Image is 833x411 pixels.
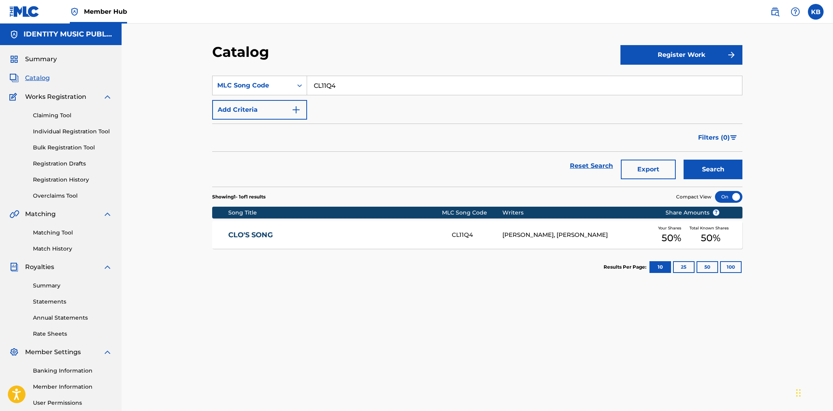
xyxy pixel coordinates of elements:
img: expand [103,262,112,272]
button: 100 [720,261,742,273]
a: SummarySummary [9,55,57,64]
a: User Permissions [33,399,112,407]
span: Works Registration [25,92,86,102]
a: Annual Statements [33,314,112,322]
div: Writers [502,209,653,217]
button: Search [684,160,742,179]
a: Banking Information [33,367,112,375]
div: MLC Song Code [442,209,502,217]
a: Individual Registration Tool [33,127,112,136]
img: expand [103,347,112,357]
button: 25 [673,261,695,273]
span: Total Known Shares [689,225,732,231]
a: Registration History [33,176,112,184]
a: Registration Drafts [33,160,112,168]
img: Works Registration [9,92,20,102]
span: Member Hub [84,7,127,16]
button: 10 [649,261,671,273]
span: 50 % [701,231,720,245]
button: Register Work [620,45,742,65]
img: expand [103,209,112,219]
span: Catalog [25,73,50,83]
a: Public Search [767,4,783,20]
span: Member Settings [25,347,81,357]
a: Matching Tool [33,229,112,237]
h2: Catalog [212,43,273,61]
img: search [770,7,780,16]
a: CLO'S SONG [228,231,442,240]
div: Song Title [228,209,442,217]
span: 50 % [662,231,681,245]
iframe: Chat Widget [794,373,833,411]
div: Drag [796,381,801,405]
img: Summary [9,55,19,64]
a: Reset Search [566,157,617,175]
span: Compact View [676,193,711,200]
span: Royalties [25,262,54,272]
div: Help [788,4,803,20]
img: help [791,7,800,16]
form: Search Form [212,76,742,187]
a: Claiming Tool [33,111,112,120]
img: filter [730,135,737,140]
a: CatalogCatalog [9,73,50,83]
a: Match History [33,245,112,253]
img: Accounts [9,30,19,39]
img: Matching [9,209,19,219]
img: Catalog [9,73,19,83]
img: f7272a7cc735f4ea7f67.svg [727,50,736,60]
a: Summary [33,282,112,290]
span: Matching [25,209,56,219]
button: 50 [697,261,718,273]
img: expand [103,92,112,102]
img: Royalties [9,262,19,272]
img: Member Settings [9,347,19,357]
p: Results Per Page: [604,264,648,271]
span: Your Shares [658,225,684,231]
a: Statements [33,298,112,306]
img: Top Rightsholder [70,7,79,16]
a: Overclaims Tool [33,192,112,200]
span: ? [713,209,719,216]
a: Member Information [33,383,112,391]
button: Export [621,160,676,179]
p: Showing 1 - 1 of 1 results [212,193,266,200]
div: [PERSON_NAME], [PERSON_NAME] [502,231,653,240]
a: Bulk Registration Tool [33,144,112,152]
div: MLC Song Code [217,81,288,90]
div: CL11Q4 [452,231,502,240]
img: 9d2ae6d4665cec9f34b9.svg [291,105,301,115]
span: Filters ( 0 ) [698,133,730,142]
button: Filters (0) [693,128,742,147]
span: Summary [25,55,57,64]
span: Share Amounts [666,209,720,217]
div: User Menu [808,4,824,20]
button: Add Criteria [212,100,307,120]
a: Rate Sheets [33,330,112,338]
img: MLC Logo [9,6,40,17]
h5: IDENTITY MUSIC PUBLISHING [24,30,112,39]
iframe: Resource Center [811,278,833,341]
